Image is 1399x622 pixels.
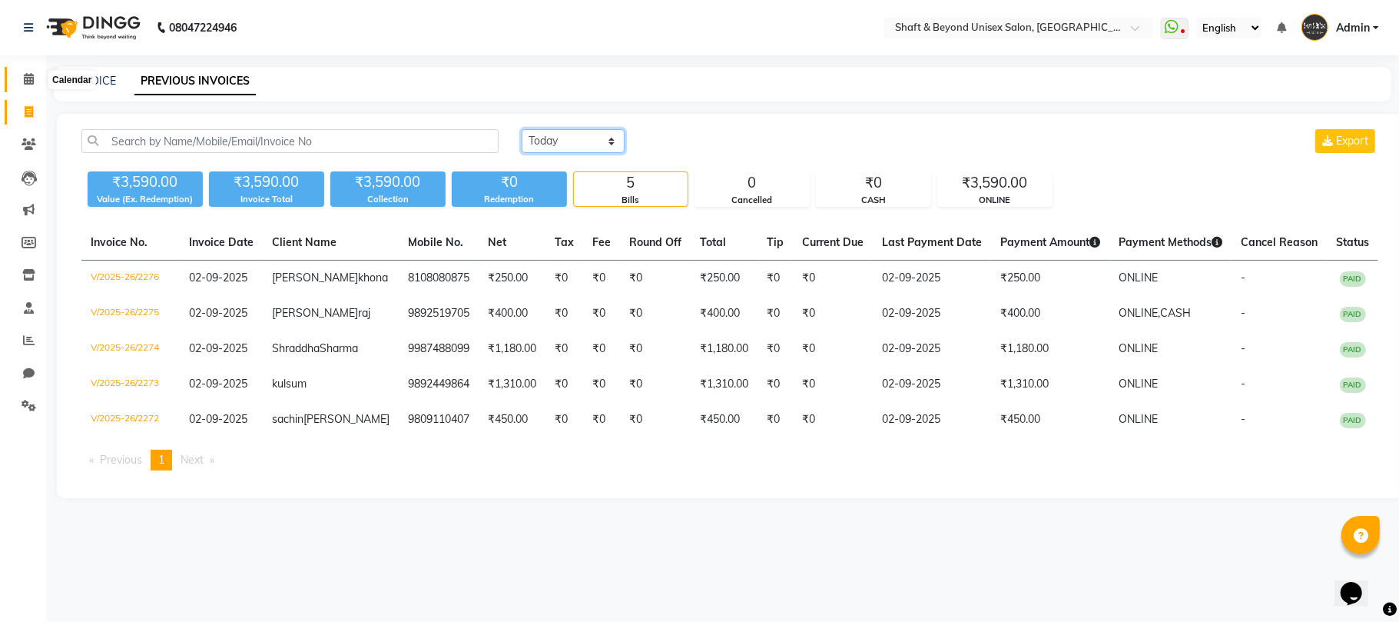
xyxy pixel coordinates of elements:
div: Calendar [48,71,95,89]
td: V/2025-26/2274 [81,331,180,367]
td: 02-09-2025 [873,402,991,437]
td: ₹0 [793,402,873,437]
td: ₹400.00 [479,296,545,331]
span: Current Due [802,235,864,249]
span: - [1241,377,1245,391]
img: Admin [1301,14,1328,41]
span: [PERSON_NAME] [303,412,390,426]
td: ₹0 [545,261,583,297]
td: ₹450.00 [479,402,545,437]
span: 02-09-2025 [189,412,247,426]
td: 02-09-2025 [873,331,991,367]
td: ₹0 [545,367,583,402]
td: ₹0 [793,367,873,402]
span: Export [1336,134,1368,148]
input: Search by Name/Mobile/Email/Invoice No [81,129,499,153]
td: 02-09-2025 [873,367,991,402]
div: 5 [574,172,688,194]
span: 02-09-2025 [189,377,247,391]
a: PREVIOUS INVOICES [134,68,256,95]
nav: Pagination [81,450,1378,471]
span: ShraddhaSharma [272,341,358,355]
span: sachin [272,412,303,426]
span: ONLINE, [1119,306,1160,320]
td: V/2025-26/2273 [81,367,180,402]
span: [PERSON_NAME] [272,306,358,320]
span: PAID [1340,342,1366,358]
td: ₹0 [758,296,793,331]
span: - [1241,412,1245,426]
span: PAID [1340,271,1366,287]
div: Invoice Total [209,193,324,206]
td: V/2025-26/2275 [81,296,180,331]
span: Invoice No. [91,235,148,249]
span: kulsum [272,377,307,391]
span: ONLINE [1119,377,1158,391]
td: ₹400.00 [991,296,1109,331]
span: [PERSON_NAME] [272,271,358,284]
div: CASH [817,194,930,207]
td: ₹0 [620,261,691,297]
span: Next [181,453,204,467]
td: ₹450.00 [691,402,758,437]
div: Cancelled [695,194,809,207]
span: khona [358,271,388,284]
td: ₹0 [583,296,620,331]
span: 02-09-2025 [189,306,247,320]
div: 0 [695,172,809,194]
td: ₹0 [583,261,620,297]
td: ₹0 [583,331,620,367]
td: ₹0 [758,331,793,367]
td: ₹0 [545,402,583,437]
td: 9892519705 [399,296,479,331]
td: ₹0 [620,296,691,331]
span: Fee [592,235,611,249]
span: Payment Amount [1000,235,1100,249]
td: ₹1,180.00 [691,331,758,367]
td: ₹0 [545,296,583,331]
span: - [1241,271,1245,284]
td: ₹250.00 [691,261,758,297]
span: PAID [1340,378,1366,393]
td: ₹0 [583,402,620,437]
td: ₹1,180.00 [991,331,1109,367]
td: ₹250.00 [991,261,1109,297]
span: Mobile No. [408,235,463,249]
span: ONLINE [1119,271,1158,284]
span: PAID [1340,413,1366,428]
span: Round Off [629,235,681,249]
div: Collection [330,193,446,206]
div: ONLINE [938,194,1052,207]
iframe: chat widget [1334,560,1384,607]
div: ₹3,590.00 [88,171,203,193]
td: 02-09-2025 [873,261,991,297]
td: ₹0 [545,331,583,367]
div: Bills [574,194,688,207]
div: ₹0 [452,171,567,193]
span: Payment Methods [1119,235,1222,249]
span: 1 [158,453,164,467]
td: ₹0 [793,331,873,367]
td: ₹0 [793,296,873,331]
div: ₹3,590.00 [209,171,324,193]
b: 08047224946 [169,6,237,49]
td: 02-09-2025 [873,296,991,331]
td: ₹1,180.00 [479,331,545,367]
td: ₹1,310.00 [991,367,1109,402]
span: Total [700,235,726,249]
td: ₹250.00 [479,261,545,297]
span: ONLINE [1119,412,1158,426]
span: Admin [1336,20,1370,36]
td: ₹0 [758,367,793,402]
td: ₹1,310.00 [691,367,758,402]
div: ₹3,590.00 [938,172,1052,194]
span: Last Payment Date [882,235,982,249]
td: ₹0 [583,367,620,402]
span: Client Name [272,235,336,249]
td: 9809110407 [399,402,479,437]
span: - [1241,306,1245,320]
td: ₹0 [758,402,793,437]
span: Tax [555,235,574,249]
td: ₹0 [620,331,691,367]
div: Value (Ex. Redemption) [88,193,203,206]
